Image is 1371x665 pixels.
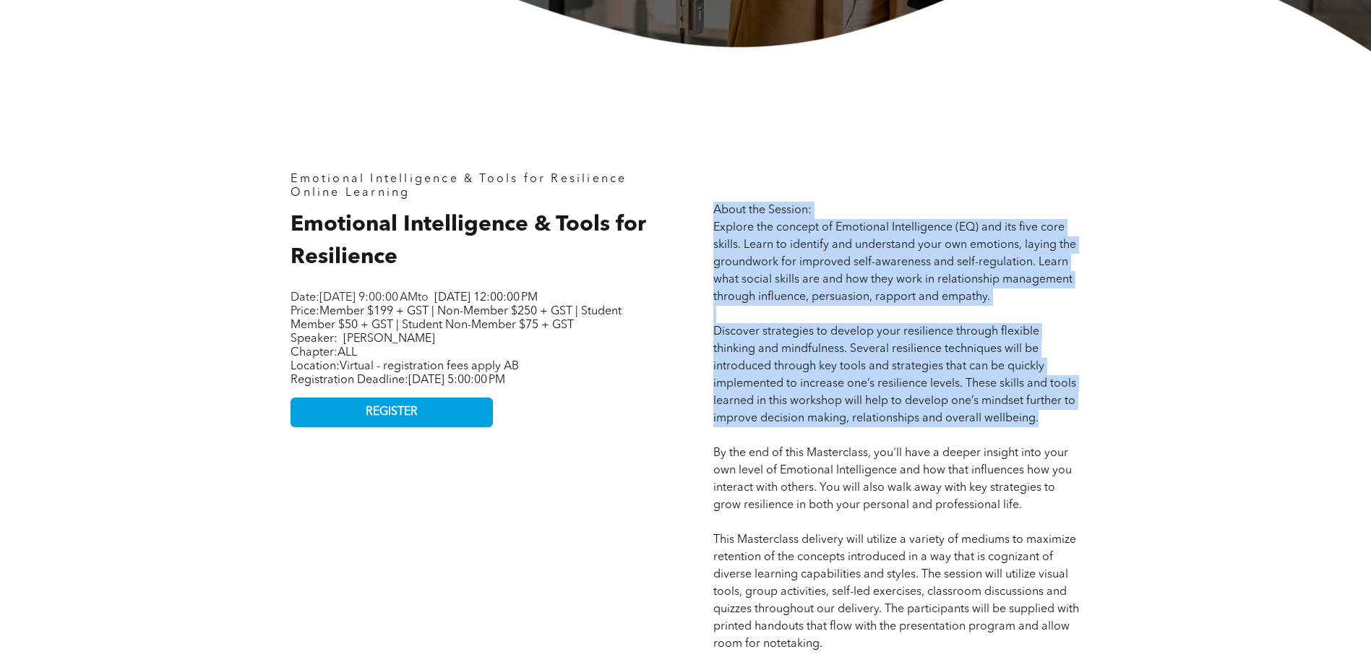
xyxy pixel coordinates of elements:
[434,292,538,304] span: [DATE] 12:00:00 PM
[319,292,418,304] span: [DATE] 9:00:00 AM
[291,292,429,304] span: Date: to
[291,347,357,359] span: Chapter:
[291,173,627,185] span: Emotional Intelligence & Tools for Resilience
[291,306,622,331] span: Member $199 + GST | Non-Member $250 + GST | Student Member $50 + GST | Student Non-Member $75 + GST
[291,306,622,331] span: Price:
[366,406,418,419] span: REGISTER
[291,398,493,427] a: REGISTER
[291,214,646,268] span: Emotional Intelligence & Tools for Resilience
[343,333,435,345] span: [PERSON_NAME]
[340,361,519,372] span: Virtual - registration fees apply AB
[291,333,338,345] span: Speaker:
[338,347,357,359] span: ALL
[291,187,410,199] span: Online Learning
[408,374,505,386] span: [DATE] 5:00:00 PM
[291,361,519,386] span: Location: Registration Deadline:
